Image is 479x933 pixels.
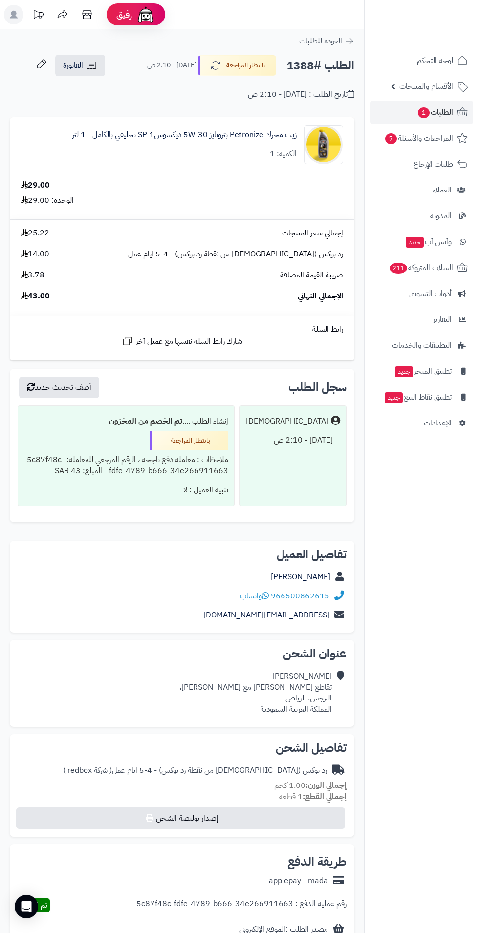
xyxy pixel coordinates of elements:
span: وآتس آب [405,235,452,249]
span: الطلبات [417,106,453,119]
small: 1.00 كجم [274,780,347,791]
div: 29.00 [21,180,50,191]
span: تطبيق نقاط البيع [384,390,452,404]
a: أدوات التسويق [370,282,473,305]
div: بانتظار المراجعة [150,431,228,450]
span: العودة للطلبات [299,35,342,47]
a: طلبات الإرجاع [370,152,473,176]
h2: طريقة الدفع [287,856,347,868]
a: وآتس آبجديد [370,230,473,254]
a: السلات المتروكة211 [370,256,473,279]
div: رابط السلة [14,324,350,335]
div: رد بوكس ([DEMOGRAPHIC_DATA] من نقطة رد بوكس) - 4-5 ايام عمل [63,765,327,776]
span: جديد [385,392,403,403]
span: جديد [406,237,424,248]
span: ( شركة redbox ) [63,764,112,776]
div: ملاحظات : معاملة دفع ناجحة ، الرقم المرجعي للمعاملة: 5c87f48c-fdfe-4789-b666-34e266911663 - المبل... [24,450,228,481]
span: 3.78 [21,270,44,281]
div: إنشاء الطلب .... [24,412,228,431]
div: تاريخ الطلب : [DATE] - 2:10 ص [248,89,354,100]
button: إصدار بوليصة الشحن [16,807,345,829]
a: زيت محرك Petronize بترونايز 5W-30 ديكسوس1 SP تخليقي بالكامل - 1 لتر [72,129,297,141]
span: المدونة [430,209,452,223]
span: 43.00 [21,291,50,302]
span: العملاء [433,183,452,197]
div: رقم عملية الدفع : 5c87f48c-fdfe-4789-b666-34e266911663 [136,898,347,912]
button: أضف تحديث جديد [19,377,99,398]
span: التقارير [433,313,452,326]
h2: عنوان الشحن [18,648,347,659]
img: logo-2.png [413,27,470,48]
h3: سجل الطلب [288,382,347,393]
a: تحديثات المنصة [26,5,50,27]
button: بانتظار المراجعة [198,55,276,76]
a: 966500862615 [271,590,329,602]
span: لوحة التحكم [417,54,453,67]
div: الوحدة: 29.00 [21,195,74,206]
div: تنبيه العميل : لا [24,481,228,500]
small: 1 قطعة [279,791,347,803]
h2: تفاصيل العميل [18,549,347,560]
a: التطبيقات والخدمات [370,334,473,357]
a: الطلبات1 [370,101,473,124]
strong: إجمالي الوزن: [305,780,347,791]
span: 1 [418,107,430,118]
a: [PERSON_NAME] [271,571,330,583]
a: لوحة التحكم [370,49,473,72]
small: [DATE] - 2:10 ص [147,61,196,70]
a: [EMAIL_ADDRESS][DOMAIN_NAME] [203,609,329,621]
span: رفيق [116,9,132,21]
a: التقارير [370,308,473,331]
div: [DEMOGRAPHIC_DATA] [246,416,328,427]
h2: تفاصيل الشحن [18,742,347,754]
span: إجمالي سعر المنتجات [282,228,343,239]
a: المراجعات والأسئلة7 [370,127,473,150]
span: 25.22 [21,228,49,239]
strong: إجمالي القطع: [303,791,347,803]
div: [DATE] - 2:10 ص [246,431,340,450]
b: تم الخصم من المخزون [109,415,182,427]
a: واتساب [240,590,269,602]
span: الإعدادات [424,416,452,430]
span: التطبيقات والخدمات [392,339,452,352]
a: الإعدادات [370,411,473,435]
a: تطبيق نقاط البيعجديد [370,385,473,409]
span: تطبيق المتجر [394,364,452,378]
a: شارك رابط السلة نفسها مع عميل آخر [122,335,242,347]
div: Open Intercom Messenger [15,895,38,918]
span: الفاتورة [63,60,83,71]
a: الفاتورة [55,55,105,76]
span: السلات المتروكة [389,261,453,275]
span: الأقسام والمنتجات [399,80,453,93]
a: العودة للطلبات [299,35,354,47]
span: الإجمالي النهائي [298,291,343,302]
a: المدونة [370,204,473,228]
span: جديد [395,366,413,377]
span: 7 [385,133,397,144]
span: طلبات الإرجاع [414,157,453,171]
a: تطبيق المتجرجديد [370,360,473,383]
img: 1737292130-Petronize%205w30-90x90.png [305,125,343,164]
span: ضريبة القيمة المضافة [280,270,343,281]
span: 211 [390,263,407,274]
span: شارك رابط السلة نفسها مع عميل آخر [136,336,242,347]
div: الكمية: 1 [270,148,297,160]
span: 14.00 [21,249,49,260]
div: [PERSON_NAME] تقاطع [PERSON_NAME] مع [PERSON_NAME]، النرجس، الرياض المملكة العربية السعودية [179,671,332,715]
div: applepay - mada [269,875,328,887]
span: أدوات التسويق [409,287,452,300]
span: رد بوكس ([DEMOGRAPHIC_DATA] من نقطة رد بوكس) - 4-5 ايام عمل [128,249,343,260]
span: المراجعات والأسئلة [384,131,453,145]
img: ai-face.png [136,5,155,24]
h2: الطلب #1388 [286,56,354,76]
a: العملاء [370,178,473,202]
